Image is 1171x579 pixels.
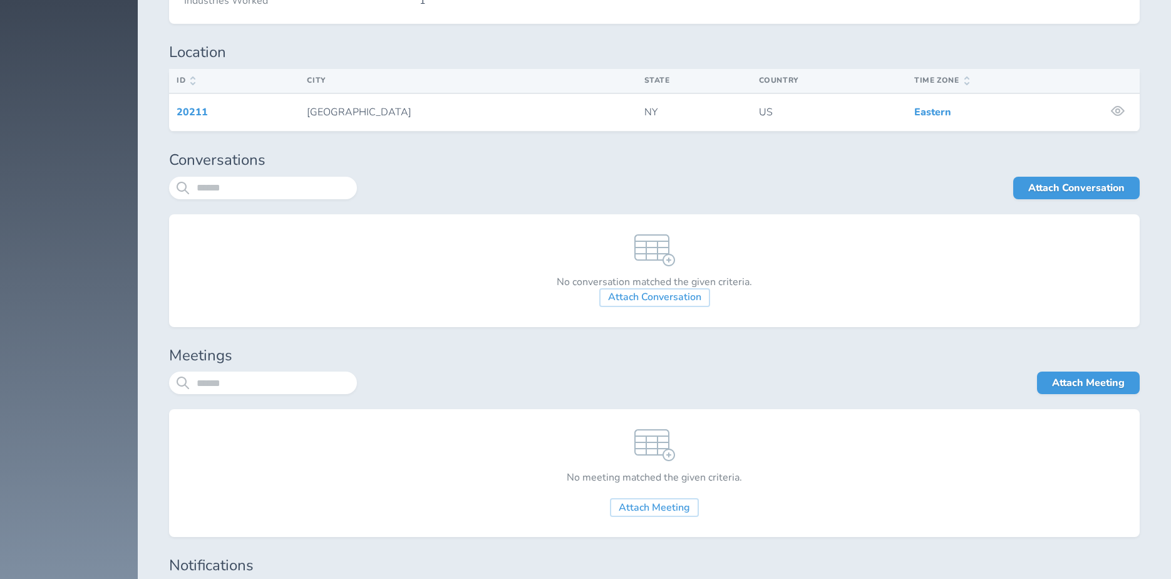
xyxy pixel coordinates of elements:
a: Attach Meeting [1037,372,1140,394]
h3: No meeting matched the given criteria. [567,472,742,483]
a: Eastern [914,105,951,119]
a: Attach Conversation [1013,177,1140,199]
span: ID [177,76,195,85]
h3: No conversation matched the given criteria. [557,276,752,288]
h1: Notifications [169,557,1140,575]
span: US [759,105,773,119]
span: Country [759,75,799,85]
a: 20211 [177,105,208,119]
span: State [644,75,670,85]
a: Attach Conversation [599,288,710,307]
h1: Meetings [169,347,1140,365]
h1: Conversations [169,152,1140,169]
span: [GEOGRAPHIC_DATA] [307,105,411,119]
h1: Location [169,44,1140,61]
span: NY [644,105,658,119]
a: Attach Meeting [610,498,699,517]
span: Time Zone [914,76,969,85]
span: City [307,75,326,85]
